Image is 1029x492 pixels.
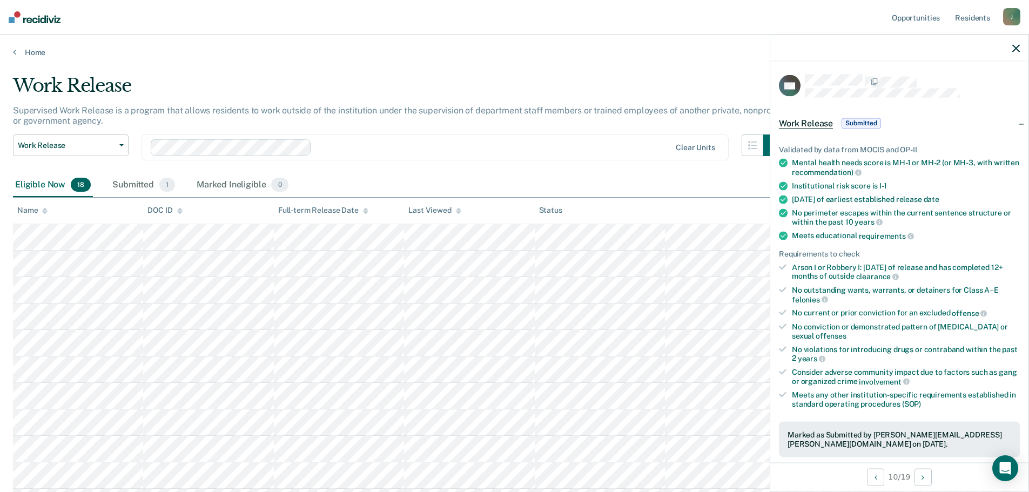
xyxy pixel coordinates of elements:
div: Full-term Release Date [278,206,368,215]
span: clearance [856,272,899,281]
div: Marked Ineligible [194,173,291,197]
div: Work ReleaseSubmitted [770,106,1028,140]
span: recommendation) [792,168,862,177]
div: DOC ID [147,206,182,215]
span: years [798,354,825,363]
div: Validated by data from MOCIS and OP-II [779,145,1020,154]
a: Home [13,48,1016,57]
div: [DATE] of earliest established release [792,194,1020,204]
div: Mental health needs score is MH-1 or MH-2 (or MH-3, with written [792,158,1020,177]
div: Meets educational [792,231,1020,241]
div: Clear units [676,143,715,152]
span: Work Release [779,118,833,129]
span: offense [952,309,987,318]
div: Marked as Submitted by [PERSON_NAME][EMAIL_ADDRESS][PERSON_NAME][DOMAIN_NAME] on [DATE]. [788,430,1011,449]
div: Name [17,206,48,215]
span: 18 [71,178,91,192]
span: Submitted [842,118,881,129]
button: Next Opportunity [914,468,932,486]
span: (SOP) [902,400,921,408]
span: felonies [792,295,828,304]
div: Consider adverse community impact due to factors such as gang or organized crime [792,368,1020,386]
img: Recidiviz [9,11,60,23]
span: 1 [159,178,175,192]
div: No perimeter escapes within the current sentence structure or within the past 10 [792,208,1020,226]
div: No violations for introducing drugs or contraband within the past 2 [792,345,1020,363]
div: No current or prior conviction for an excluded [792,308,1020,318]
div: Last Viewed [408,206,461,215]
button: Previous Opportunity [867,468,884,486]
div: Status [539,206,562,215]
div: Arson I or Robbery I: [DATE] of release and has completed 12+ months of outside [792,262,1020,281]
span: Work Release [18,141,115,150]
span: years [855,218,882,226]
div: Submitted [110,173,177,197]
span: offenses [816,331,846,340]
div: J [1003,8,1020,25]
div: 10 / 19 [770,462,1028,491]
div: Eligible Now [13,173,93,197]
div: Open Intercom Messenger [992,455,1018,481]
span: I-1 [879,181,887,190]
div: No conviction or demonstrated pattern of [MEDICAL_DATA] or sexual [792,322,1020,341]
div: Work Release [13,75,785,105]
p: Supervised Work Release is a program that allows residents to work outside of the institution und... [13,105,782,126]
div: No outstanding wants, warrants, or detainers for Class A–E [792,286,1020,304]
div: Meets any other institution-specific requirements established in standard operating procedures [792,390,1020,409]
span: involvement [859,377,909,386]
span: requirements [859,232,914,240]
span: date [924,194,939,203]
span: 0 [271,178,288,192]
div: Requirements to check [779,249,1020,258]
div: Institutional risk score is [792,181,1020,190]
